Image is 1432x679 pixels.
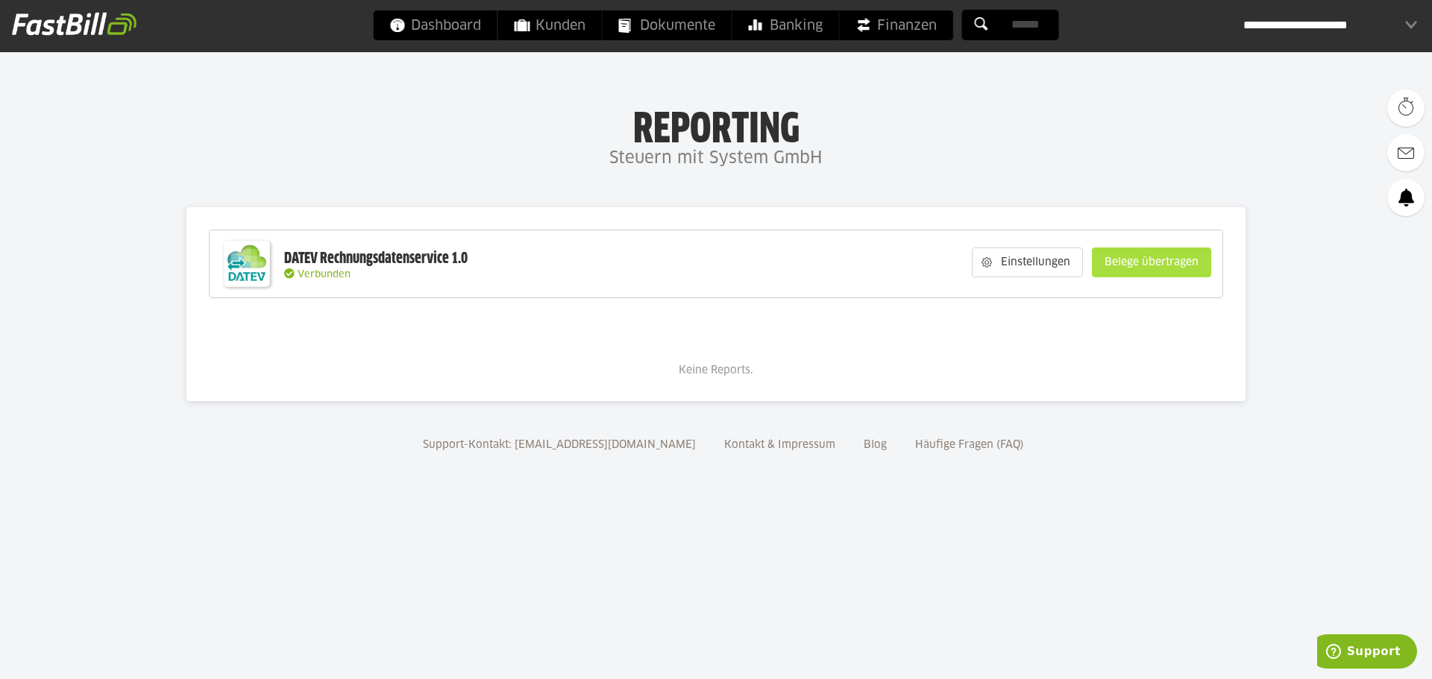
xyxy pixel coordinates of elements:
[12,12,136,36] img: fastbill_logo_white.png
[374,10,497,40] a: Dashboard
[217,234,277,294] img: DATEV-Datenservice Logo
[910,440,1029,450] a: Häufige Fragen (FAQ)
[972,247,1083,277] sl-button: Einstellungen
[679,365,753,376] span: Keine Reports.
[619,10,715,40] span: Dokumente
[749,10,823,40] span: Banking
[515,10,585,40] span: Kunden
[1317,634,1417,672] iframe: Öffnet ein Widget, in dem Sie weitere Informationen finden
[418,440,701,450] a: Support-Kontakt: [EMAIL_ADDRESS][DOMAIN_NAME]
[390,10,481,40] span: Dashboard
[1092,247,1211,277] sl-button: Belege übertragen
[498,10,602,40] a: Kunden
[840,10,953,40] a: Finanzen
[298,270,351,280] span: Verbunden
[719,440,841,450] a: Kontakt & Impressum
[149,105,1283,144] h1: Reporting
[858,440,892,450] a: Blog
[284,249,468,268] div: DATEV Rechnungsdatenservice 1.0
[732,10,839,40] a: Banking
[603,10,732,40] a: Dokumente
[856,10,937,40] span: Finanzen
